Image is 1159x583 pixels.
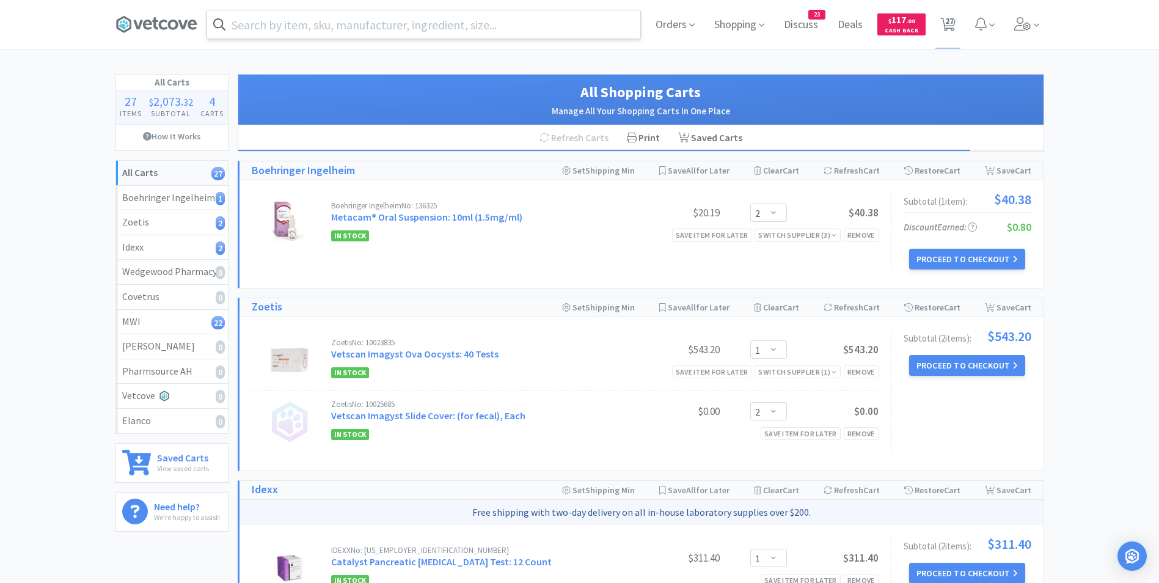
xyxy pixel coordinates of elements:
div: Shipping Min [562,161,635,180]
span: $ [149,96,153,108]
div: Zoetis No: 10025685 [331,400,628,408]
span: 32 [183,96,193,108]
span: Cart [783,485,799,496]
a: MWI22 [116,310,228,335]
span: Save for Later [668,485,729,496]
div: Elanco [122,413,222,429]
a: All Carts27 [116,161,228,186]
div: Remove [844,427,879,440]
span: Cart [944,165,960,176]
h1: All Carts [116,75,228,90]
div: Clear [754,161,799,180]
h1: Boehringer Ingelheim [252,162,355,180]
div: . [145,95,197,108]
span: Set [572,165,585,176]
img: 37364b6df0d5430a99070c83c51657fd_286510.png [263,202,316,244]
a: [PERSON_NAME]0 [116,334,228,359]
span: $311.40 [843,551,879,565]
i: 0 [216,390,225,403]
button: Proceed to Checkout [909,355,1025,376]
div: Clear [754,481,799,499]
i: 0 [216,340,225,354]
div: Shipping Min [562,298,635,317]
span: $311.40 [987,537,1031,551]
span: $0.00 [854,405,879,418]
div: Restore [904,161,960,180]
div: Switch Supplier ( 1 ) [758,366,836,378]
button: Proceed to Checkout [909,249,1025,269]
div: Save [985,481,1031,499]
span: In Stock [331,367,369,378]
img: no_image.png [268,400,311,443]
div: Remove [844,365,879,378]
h4: Subtotal [145,108,197,119]
span: $543.20 [987,329,1031,343]
span: 2,073 [153,94,181,109]
i: 2 [216,241,225,255]
span: $0.80 [1007,220,1031,234]
p: Free shipping with two-day delivery on all in-house laboratory supplies over $200. [244,505,1039,521]
div: Subtotal ( 2 item s ): [904,537,1031,551]
a: How It Works [116,125,228,148]
span: All [686,485,696,496]
span: . 00 [906,17,915,25]
i: 1 [216,192,225,205]
strong: All Carts [122,166,158,178]
h6: Need help? [154,499,220,512]
span: 23 [809,10,825,19]
i: 27 [211,167,225,180]
div: Save [985,161,1031,180]
div: $20.19 [628,205,720,220]
span: $543.20 [843,343,879,356]
div: Idexx [122,240,222,255]
div: Boehringer Ingelheim [122,190,222,206]
a: Wedgewood Pharmacy0 [116,260,228,285]
a: Deals [833,20,868,31]
div: MWI [122,314,222,330]
h4: Items [116,108,145,119]
div: Pharmsource AH [122,364,222,380]
div: $543.20 [628,342,720,357]
a: Boehringer Ingelheim1 [116,186,228,211]
div: Refresh [824,298,880,317]
span: Save for Later [668,165,729,176]
div: Save item for later [672,365,752,378]
div: Subtotal ( 2 item s ): [904,329,1031,343]
a: Covetrus0 [116,285,228,310]
span: 4 [209,94,215,109]
span: Discount Earned: [904,221,977,233]
i: 0 [216,365,225,379]
span: 117 [888,14,915,26]
a: Elanco0 [116,409,228,433]
div: Print [618,125,669,151]
a: $117.00Cash Back [877,8,926,41]
a: Zoetis [252,298,282,316]
div: $0.00 [628,404,720,419]
div: Subtotal ( 1 item ): [904,193,1031,206]
a: Idexx [252,481,278,499]
span: All [686,302,696,313]
span: Cart [863,485,880,496]
a: Metacam® Oral Suspension: 10ml (1.5mg/ml) [331,211,522,223]
span: All [686,165,696,176]
span: Cart [863,165,880,176]
input: Search by item, sku, manufacturer, ingredient, size... [207,10,640,38]
div: Vetcove [122,388,222,404]
span: Cart [783,165,799,176]
div: Zoetis [122,215,222,230]
h2: Manage All Your Shopping Carts In One Place [250,104,1031,119]
div: IDEXX No: [US_EMPLOYER_IDENTIFICATION_NUMBER] [331,546,628,554]
a: Idexx2 [116,235,228,260]
span: $40.38 [994,193,1031,206]
span: In Stock [331,429,369,440]
span: Cart [863,302,880,313]
span: Set [572,485,585,496]
div: Remove [844,229,879,241]
div: Restore [904,298,960,317]
i: 0 [216,291,225,304]
span: Save for Later [668,302,729,313]
div: Zoetis No: 10023835 [331,339,628,346]
span: Cart [1015,165,1031,176]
